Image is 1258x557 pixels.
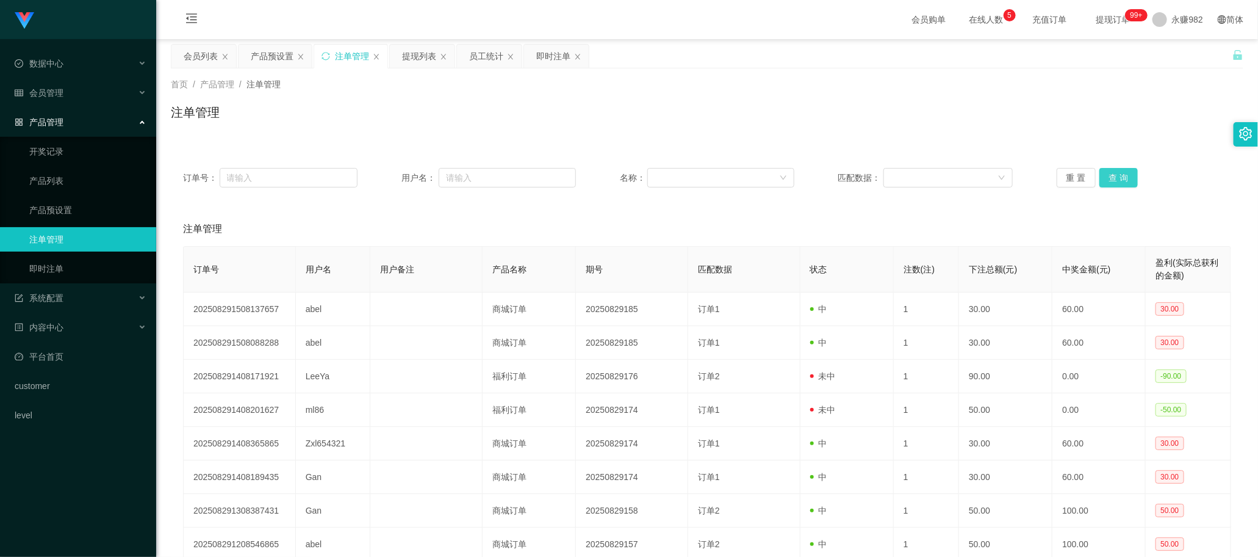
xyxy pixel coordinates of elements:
[698,371,720,381] span: 订单2
[469,45,503,68] div: 员工统计
[184,461,296,494] td: 202508291408189435
[296,326,371,360] td: abel
[1062,264,1110,274] span: 中奖金额(元)
[15,294,23,302] i: 图标: form
[894,427,959,461] td: 1
[15,59,23,68] i: 图标: check-circle-o
[1125,9,1147,21] sup: 226
[322,52,330,60] i: 图标: sync
[810,506,827,515] span: 中
[221,53,229,60] i: 图标: close
[536,45,570,68] div: 即时注单
[29,257,146,281] a: 即时注单
[1052,293,1146,326] td: 60.00
[959,461,1052,494] td: 30.00
[15,59,63,68] span: 数据中心
[239,79,242,89] span: /
[959,360,1052,393] td: 90.00
[1156,470,1184,484] span: 30.00
[184,45,218,68] div: 会员列表
[1156,537,1184,551] span: 50.00
[507,53,514,60] i: 图标: close
[483,326,576,360] td: 商城订单
[698,506,720,515] span: 订单2
[29,227,146,252] a: 注单管理
[969,264,1017,274] span: 下注总额(元)
[483,293,576,326] td: 商城订单
[296,461,371,494] td: Gan
[306,264,331,274] span: 用户名
[15,12,34,29] img: logo.9652507e.png
[200,79,234,89] span: 产品管理
[810,304,827,314] span: 中
[810,264,827,274] span: 状态
[29,139,146,164] a: 开奖记录
[297,53,304,60] i: 图标: close
[586,264,603,274] span: 期号
[15,322,63,332] span: 内容中心
[483,360,576,393] td: 福利订单
[959,293,1052,326] td: 30.00
[698,439,720,448] span: 订单1
[998,174,1005,183] i: 图标: down
[373,53,380,60] i: 图标: close
[296,360,371,393] td: LeeYa
[1232,49,1243,60] i: 图标: unlock
[193,79,195,89] span: /
[698,472,720,482] span: 订单1
[810,338,827,348] span: 中
[1218,15,1226,24] i: 图标: global
[171,1,212,40] i: 图标: menu-fold
[296,393,371,427] td: ml86
[810,405,836,415] span: 未中
[1052,494,1146,528] td: 100.00
[483,461,576,494] td: 商城订单
[15,117,63,127] span: 产品管理
[15,323,23,332] i: 图标: profile
[698,304,720,314] span: 订单1
[483,494,576,528] td: 商城订单
[894,461,959,494] td: 1
[440,53,447,60] i: 图标: close
[1156,302,1184,316] span: 30.00
[296,427,371,461] td: Zxl654321
[576,494,688,528] td: 20250829158
[698,338,720,348] span: 订单1
[220,168,358,187] input: 请输入
[15,89,23,97] i: 图标: table
[698,405,720,415] span: 订单1
[15,293,63,303] span: 系统配置
[296,293,371,326] td: abel
[959,393,1052,427] td: 50.00
[959,494,1052,528] td: 50.00
[401,172,439,184] span: 用户名：
[810,539,827,549] span: 中
[894,393,959,427] td: 1
[698,264,732,274] span: 匹配数据
[1052,393,1146,427] td: 0.00
[576,461,688,494] td: 20250829174
[184,427,296,461] td: 202508291408365865
[483,427,576,461] td: 商城订单
[1156,403,1186,417] span: -50.00
[296,494,371,528] td: Gan
[1156,258,1218,280] span: 盈利(实际总获利的金额)
[1027,15,1073,24] span: 充值订单
[171,103,220,122] h1: 注单管理
[838,172,883,184] span: 匹配数据：
[1052,326,1146,360] td: 60.00
[576,293,688,326] td: 20250829185
[894,494,959,528] td: 1
[335,45,369,68] div: 注单管理
[894,326,959,360] td: 1
[1052,427,1146,461] td: 60.00
[576,326,688,360] td: 20250829185
[894,360,959,393] td: 1
[439,168,576,187] input: 请输入
[492,264,527,274] span: 产品名称
[251,45,293,68] div: 产品预设置
[29,198,146,222] a: 产品预设置
[576,360,688,393] td: 20250829176
[183,222,222,236] span: 注单管理
[894,293,959,326] td: 1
